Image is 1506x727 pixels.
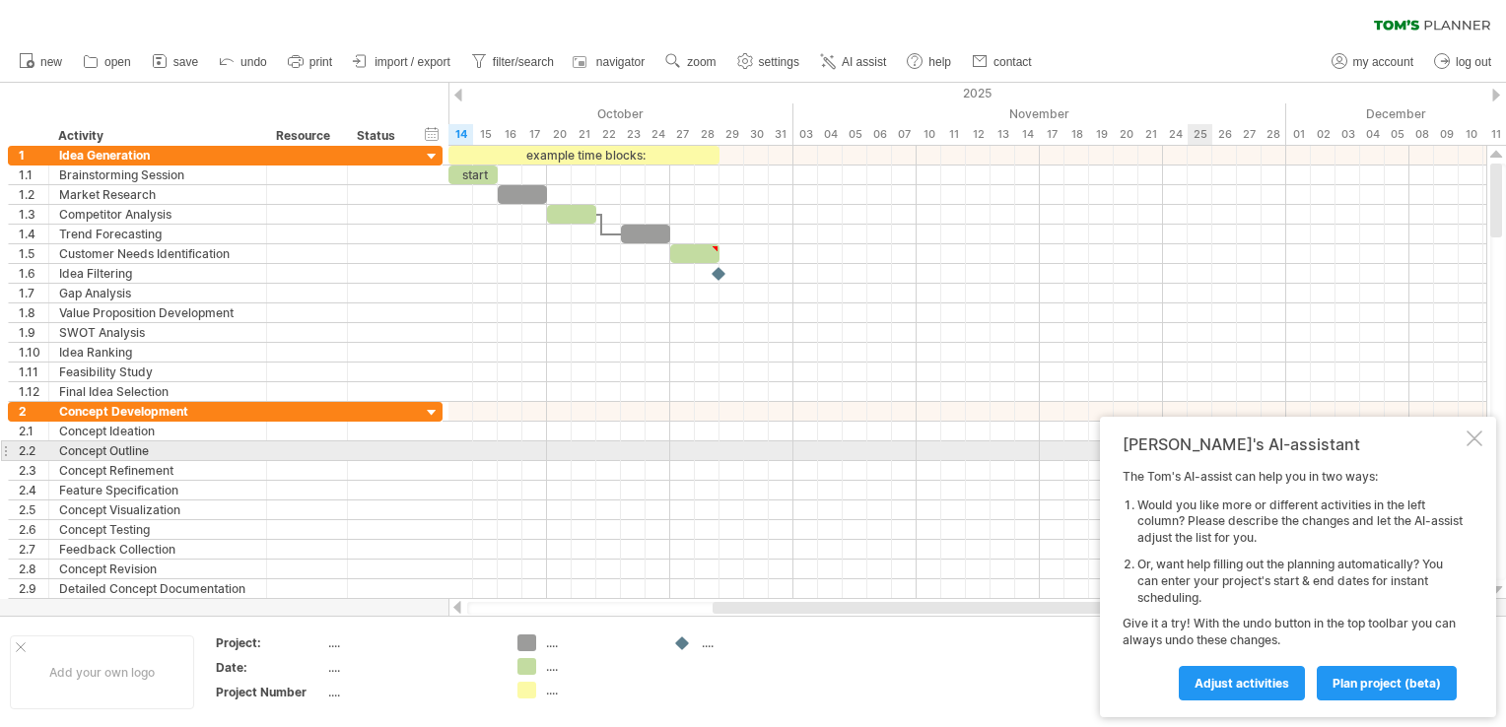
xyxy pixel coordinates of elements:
a: help [902,49,957,75]
a: contact [967,49,1038,75]
div: 2.1 [19,422,48,440]
div: Idea Ranking [59,343,256,362]
div: Gap Analysis [59,284,256,302]
div: Add your own logo [10,635,194,709]
span: settings [759,55,799,69]
div: Monday, 1 December 2025 [1286,124,1311,145]
div: 2.4 [19,481,48,499]
div: 1.9 [19,323,48,342]
a: print [283,49,338,75]
div: Concept Refinement [59,461,256,480]
div: Friday, 14 November 2025 [1015,124,1040,145]
a: navigator [570,49,650,75]
div: Trend Forecasting [59,225,256,243]
div: Wednesday, 26 November 2025 [1212,124,1237,145]
div: .... [328,659,494,676]
div: Wednesday, 19 November 2025 [1089,124,1114,145]
div: 2.5 [19,500,48,519]
div: Concept Visualization [59,500,256,519]
div: Resource [276,126,336,146]
div: Tuesday, 4 November 2025 [818,124,843,145]
div: Thursday, 20 November 2025 [1114,124,1138,145]
span: print [309,55,332,69]
div: 1.6 [19,264,48,283]
div: Thursday, 27 November 2025 [1237,124,1262,145]
div: October 2025 [227,103,793,124]
div: Monday, 20 October 2025 [547,124,572,145]
div: Final Idea Selection [59,382,256,401]
div: Tuesday, 25 November 2025 [1188,124,1212,145]
div: 2 [19,402,48,421]
div: 2.3 [19,461,48,480]
span: my account [1353,55,1413,69]
div: 1.12 [19,382,48,401]
div: Tuesday, 18 November 2025 [1064,124,1089,145]
div: Date: [216,659,324,676]
div: Feature Specification [59,481,256,499]
span: contact [993,55,1032,69]
div: November 2025 [793,103,1286,124]
a: Adjust activities [1179,666,1305,700]
div: Wednesday, 12 November 2025 [966,124,991,145]
div: 1.7 [19,284,48,302]
div: Friday, 17 October 2025 [522,124,547,145]
div: 1.5 [19,244,48,263]
div: Feasibility Study [59,363,256,381]
div: Concept Testing [59,520,256,539]
div: Wednesday, 22 October 2025 [596,124,621,145]
div: 2.9 [19,579,48,598]
div: Thursday, 30 October 2025 [744,124,769,145]
div: Idea Filtering [59,264,256,283]
a: undo [214,49,273,75]
div: .... [328,634,494,651]
div: Project Number [216,684,324,700]
div: Tuesday, 21 October 2025 [572,124,596,145]
div: 2.6 [19,520,48,539]
div: .... [546,682,653,698]
div: Wednesday, 15 October 2025 [473,124,498,145]
div: 1.10 [19,343,48,362]
div: start [448,165,498,184]
div: Market Research [59,185,256,204]
div: Status [357,126,400,146]
div: Wednesday, 10 December 2025 [1459,124,1483,145]
div: Thursday, 4 December 2025 [1360,124,1385,145]
div: Thursday, 23 October 2025 [621,124,646,145]
span: save [173,55,198,69]
div: Concept Revision [59,560,256,578]
div: Monday, 17 November 2025 [1040,124,1064,145]
span: zoom [687,55,716,69]
div: 1 [19,146,48,165]
span: Adjust activities [1195,676,1289,691]
a: AI assist [815,49,892,75]
div: Tuesday, 14 October 2025 [448,124,473,145]
a: settings [732,49,805,75]
div: The Tom's AI-assist can help you in two ways: Give it a try! With the undo button in the top tool... [1123,469,1463,699]
div: Wednesday, 5 November 2025 [843,124,867,145]
li: Or, want help filling out the planning automatically? You can enter your project's start & end da... [1137,557,1463,606]
div: Monday, 3 November 2025 [793,124,818,145]
div: Wednesday, 3 December 2025 [1335,124,1360,145]
div: Brainstorming Session [59,165,256,184]
a: log out [1429,49,1497,75]
a: my account [1327,49,1419,75]
div: Friday, 28 November 2025 [1262,124,1286,145]
div: Idea Generation [59,146,256,165]
div: Feedback Collection [59,540,256,559]
div: 1.11 [19,363,48,381]
div: example time blocks: [448,146,719,165]
div: Friday, 31 October 2025 [769,124,793,145]
span: AI assist [842,55,886,69]
div: Friday, 7 November 2025 [892,124,917,145]
span: open [104,55,131,69]
span: navigator [596,55,645,69]
div: 2.2 [19,441,48,460]
a: save [147,49,204,75]
div: 2.7 [19,540,48,559]
span: undo [240,55,267,69]
span: plan project (beta) [1333,676,1441,691]
span: filter/search [493,55,554,69]
div: [PERSON_NAME]'s AI-assistant [1123,434,1463,454]
div: Tuesday, 9 December 2025 [1434,124,1459,145]
a: new [14,49,68,75]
